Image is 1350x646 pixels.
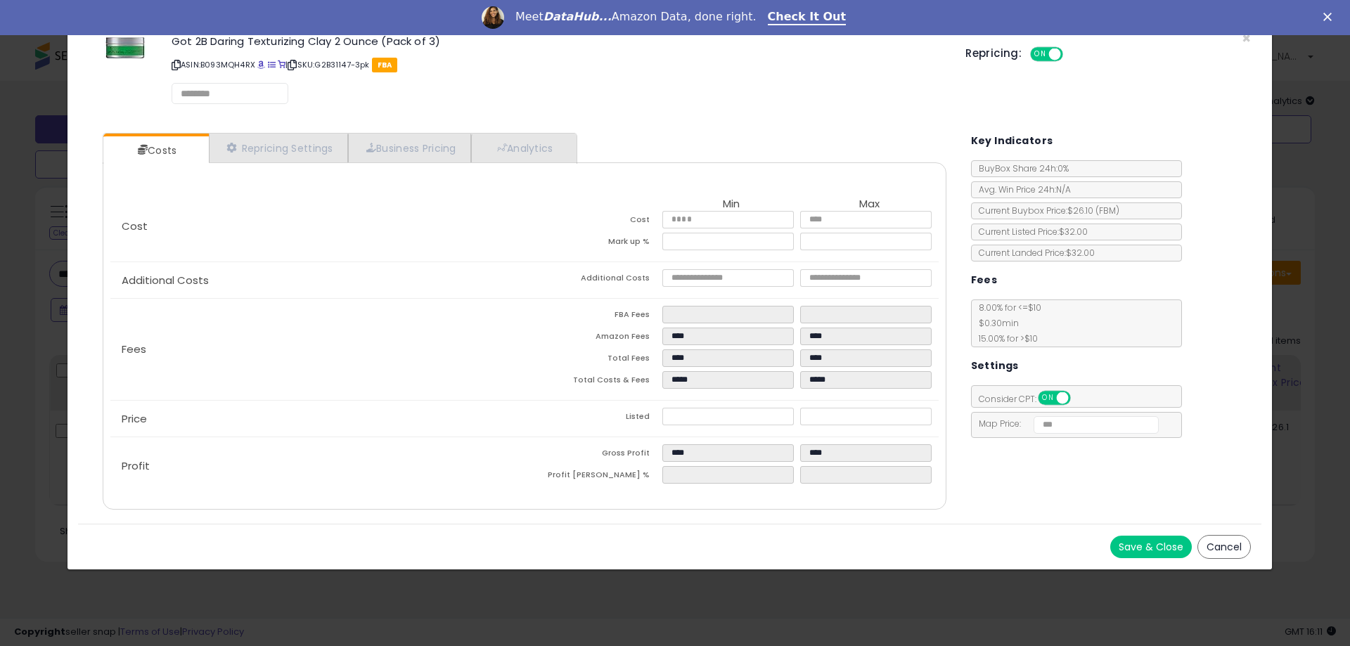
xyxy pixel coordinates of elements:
[525,371,662,393] td: Total Costs & Fees
[110,221,525,232] p: Cost
[1110,536,1192,558] button: Save & Close
[525,444,662,466] td: Gross Profit
[525,328,662,349] td: Amazon Fees
[965,48,1022,59] h5: Repricing:
[972,393,1089,405] span: Consider CPT:
[372,58,398,72] span: FBA
[110,344,525,355] p: Fees
[971,132,1053,150] h5: Key Indicators
[1039,392,1057,404] span: ON
[525,349,662,371] td: Total Fees
[515,10,757,24] div: Meet Amazon Data, done right.
[525,306,662,328] td: FBA Fees
[972,205,1119,217] span: Current Buybox Price:
[471,134,575,162] a: Analytics
[257,59,265,70] a: BuyBox page
[110,413,525,425] p: Price
[972,332,1038,344] span: 15.00 % for > $10
[209,134,348,162] a: Repricing Settings
[972,183,1071,195] span: Avg. Win Price 24h: N/A
[768,10,847,25] a: Check It Out
[971,271,998,289] h5: Fees
[662,198,800,211] th: Min
[972,162,1069,174] span: BuyBox Share 24h: 0%
[103,136,207,164] a: Costs
[1068,392,1091,404] span: OFF
[525,269,662,291] td: Additional Costs
[1095,205,1119,217] span: ( FBM )
[348,134,471,162] a: Business Pricing
[104,36,146,60] img: 31v3K41u4US._SL60_.jpg
[544,10,612,23] i: DataHub...
[1197,535,1251,559] button: Cancel
[268,59,276,70] a: All offer listings
[172,53,944,76] p: ASIN: B093MQH4RX | SKU: G2B31147-3pk
[525,211,662,233] td: Cost
[1031,49,1049,60] span: ON
[525,233,662,254] td: Mark up %
[1323,13,1337,21] div: Close
[1067,205,1119,217] span: $26.10
[972,317,1019,329] span: $0.30 min
[482,6,504,29] img: Profile image for Georgie
[110,275,525,286] p: Additional Costs
[972,247,1095,259] span: Current Landed Price: $32.00
[972,302,1041,344] span: 8.00 % for <= $10
[278,59,285,70] a: Your listing only
[525,466,662,488] td: Profit [PERSON_NAME] %
[972,226,1088,238] span: Current Listed Price: $32.00
[110,460,525,472] p: Profit
[525,408,662,429] td: Listed
[1242,28,1251,49] span: ×
[971,357,1019,375] h5: Settings
[972,418,1159,429] span: Map Price:
[1061,49,1084,60] span: OFF
[800,198,938,211] th: Max
[172,36,944,46] h3: Got 2B Daring Texturizing Clay 2 Ounce (Pack of 3)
